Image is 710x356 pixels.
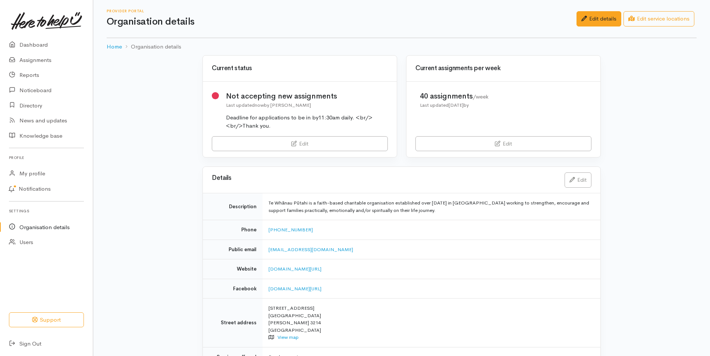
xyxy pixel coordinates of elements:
h6: Provider Portal [107,9,577,13]
nav: breadcrumb [107,38,697,56]
div: Last updated by [PERSON_NAME] [226,102,388,109]
a: [DOMAIN_NAME][URL] [268,266,321,272]
a: Edit details [577,11,621,26]
span: /week [473,93,488,100]
a: Edit [212,136,388,152]
a: Edit service locations [623,11,694,26]
a: Home [107,43,122,51]
h1: Organisation details [107,16,577,27]
div: Last updated by [420,102,488,109]
a: Edit [565,172,591,188]
td: Facebook [203,279,263,299]
td: [STREET_ADDRESS] [GEOGRAPHIC_DATA] [PERSON_NAME] 3214 [GEOGRAPHIC_DATA] [263,299,600,347]
td: Description [203,193,263,220]
time: [DATE] [449,102,464,108]
div: Not accepting new assignments [226,91,388,102]
a: Edit [415,136,591,152]
td: Street address [203,299,263,347]
time: now [255,102,264,108]
h6: Profile [9,153,84,163]
td: Website [203,259,263,279]
h6: Settings [9,206,84,216]
button: Support [9,312,84,328]
div: 40 assignments [420,91,488,102]
td: Phone [203,220,263,240]
a: View map [277,334,299,340]
a: [PHONE_NUMBER] [268,227,313,233]
h3: Details [212,175,556,182]
li: Organisation details [122,43,181,51]
h3: Current status [212,65,388,72]
h3: Current assignments per week [415,65,591,72]
a: [DOMAIN_NAME][URL] [268,285,321,292]
div: Deadline for applications to be in by11:30am daily. <br/><br/>Thank you. [226,113,388,130]
a: [EMAIL_ADDRESS][DOMAIN_NAME] [268,246,353,253]
td: Public email [203,240,263,259]
td: Te Whānau Pūtahi is a faith-based charitable organisation established over [DATE] in [GEOGRAPHIC_... [263,193,600,220]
